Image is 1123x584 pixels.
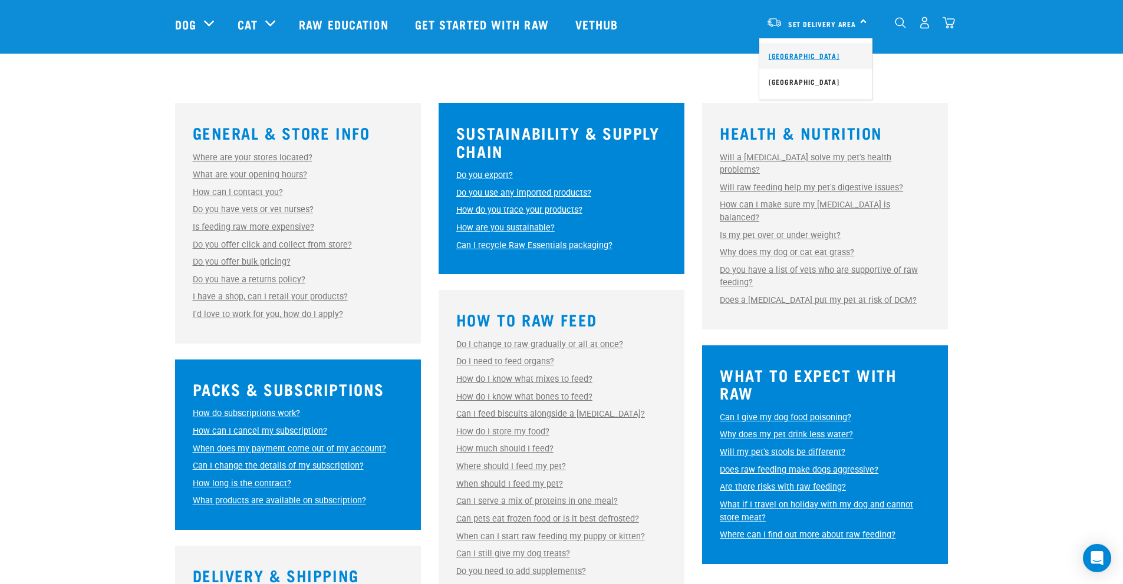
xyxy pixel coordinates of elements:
[193,426,327,436] a: How can I cancel my subscription?
[456,357,554,367] a: Do I need to feed organs?
[766,17,782,28] img: van-moving.png
[193,257,291,267] a: Do you offer bulk pricing?
[193,275,305,285] a: Do you have a returns policy?
[720,230,841,240] a: Is my pet over or under weight?
[720,530,895,540] a: Where can I find out more about raw feeding?
[720,500,913,523] a: What if I travel on holiday with my dog and cannot store meat?
[456,549,570,559] a: Can I still give my dog treats?
[456,409,645,419] a: Can I feed biscuits alongside a [MEDICAL_DATA]?
[193,170,307,180] a: What are your opening hours?
[456,124,667,160] h3: Sustainability & Supply Chain
[193,380,403,398] h3: Packs & Subscriptions
[193,408,300,418] a: How do subscriptions work?
[456,496,618,506] a: Can I serve a mix of proteins in one meal?
[456,532,645,542] a: When can I start raw feeding my puppy or kitten?
[456,514,639,524] a: Can pets eat frozen food or is it best defrosted?
[456,427,549,437] a: How do I store my food?
[456,444,554,454] a: How much should I feed?
[456,223,555,233] a: How are you sustainable?
[193,124,403,142] h3: General & Store Info
[175,15,196,33] a: Dog
[720,183,903,193] a: Will raw feeding help my pet's digestive issues?
[720,447,845,457] a: Will my pet's stools be different?
[193,292,348,302] a: I have a shop, can I retail your products?
[720,430,853,440] a: Why does my pet drink less water?
[720,482,846,492] a: Are there risks with raw feeding?
[193,240,352,250] a: Do you offer click and collect from store?
[193,479,291,489] a: How long is the contract?
[456,479,563,489] a: When should I feed my pet?
[1083,544,1111,572] div: Open Intercom Messenger
[193,222,314,232] a: Is feeding raw more expensive?
[759,43,872,69] a: [GEOGRAPHIC_DATA]
[193,204,314,215] a: Do you have vets or vet nurses?
[456,188,591,198] a: Do you use any imported products?
[193,461,364,471] a: Can I change the details of my subscription?
[788,22,857,26] span: Set Delivery Area
[720,200,890,223] a: How can I make sure my [MEDICAL_DATA] is balanced?
[193,444,386,454] a: When does my payment come out of my account?
[456,374,592,384] a: How do I know what mixes to feed?
[720,413,851,423] a: Can I give my dog food poisoning?
[918,17,931,29] img: user.png
[720,265,918,288] a: Do you have a list of vets who are supportive of raw feeding?
[564,1,633,48] a: Vethub
[193,309,343,319] a: I'd love to work for you, how do I apply?
[895,17,906,28] img: home-icon-1@2x.png
[456,339,623,349] a: Do I change to raw gradually or all at once?
[456,205,582,215] a: How do you trace your products?
[943,17,955,29] img: home-icon@2x.png
[720,248,854,258] a: Why does my dog or cat eat grass?
[287,1,403,48] a: Raw Education
[456,392,592,402] a: How do I know what bones to feed?
[720,124,930,142] h3: Health & Nutrition
[193,496,366,506] a: What products are available on subscription?
[456,311,667,329] h3: How to Raw Feed
[456,240,612,250] a: Can I recycle Raw Essentials packaging?
[193,187,283,197] a: How can I contact you?
[403,1,564,48] a: Get started with Raw
[238,15,258,33] a: Cat
[720,153,891,176] a: Will a [MEDICAL_DATA] solve my pet's health problems?
[759,69,872,95] a: [GEOGRAPHIC_DATA]
[456,461,566,471] a: Where should I feed my pet?
[456,170,513,180] a: Do you export?
[720,366,930,402] h3: What to Expect With Raw
[720,465,878,475] a: Does raw feeding make dogs aggressive?
[456,566,586,576] a: Do you need to add supplements?
[720,295,917,305] a: Does a [MEDICAL_DATA] put my pet at risk of DCM?
[193,153,312,163] a: Where are your stores located?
